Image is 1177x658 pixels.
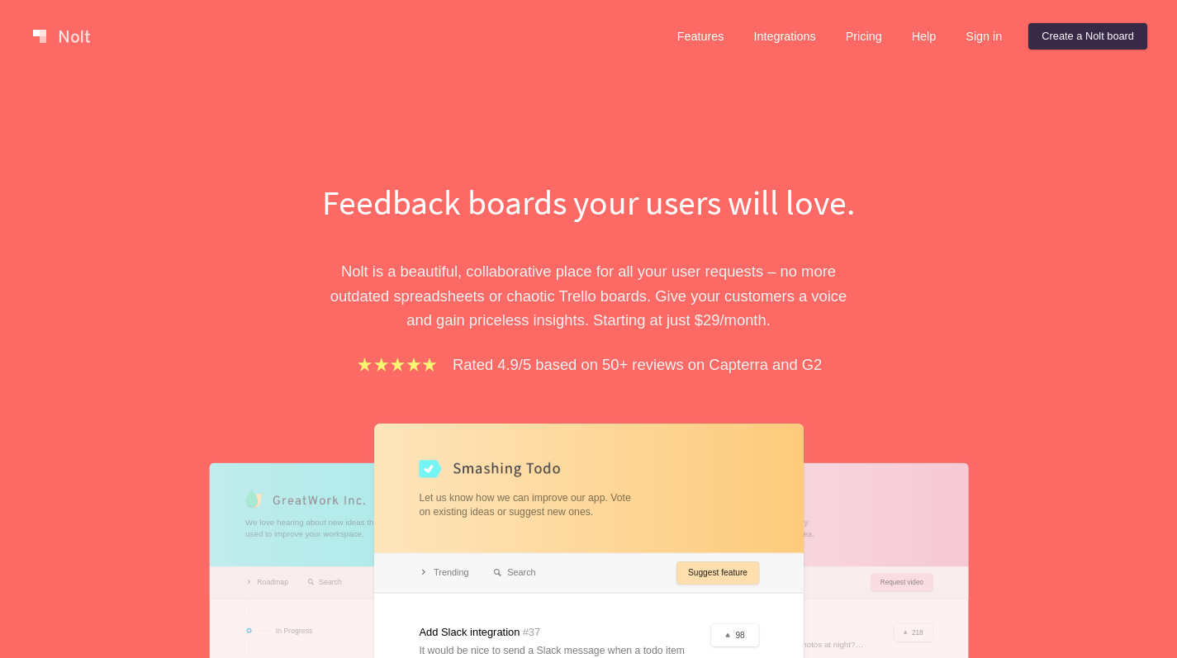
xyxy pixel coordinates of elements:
[899,23,950,50] a: Help
[1028,23,1147,50] a: Create a Nolt board
[304,259,874,332] p: Nolt is a beautiful, collaborative place for all your user requests – no more outdated spreadshee...
[453,353,822,376] p: Rated 4.9/5 based on 50+ reviews on Capterra and G2
[304,178,874,226] h1: Feedback boards your users will love.
[833,23,895,50] a: Pricing
[664,23,738,50] a: Features
[355,355,439,374] img: stars.b067e34983.png
[952,23,1015,50] a: Sign in
[740,23,828,50] a: Integrations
